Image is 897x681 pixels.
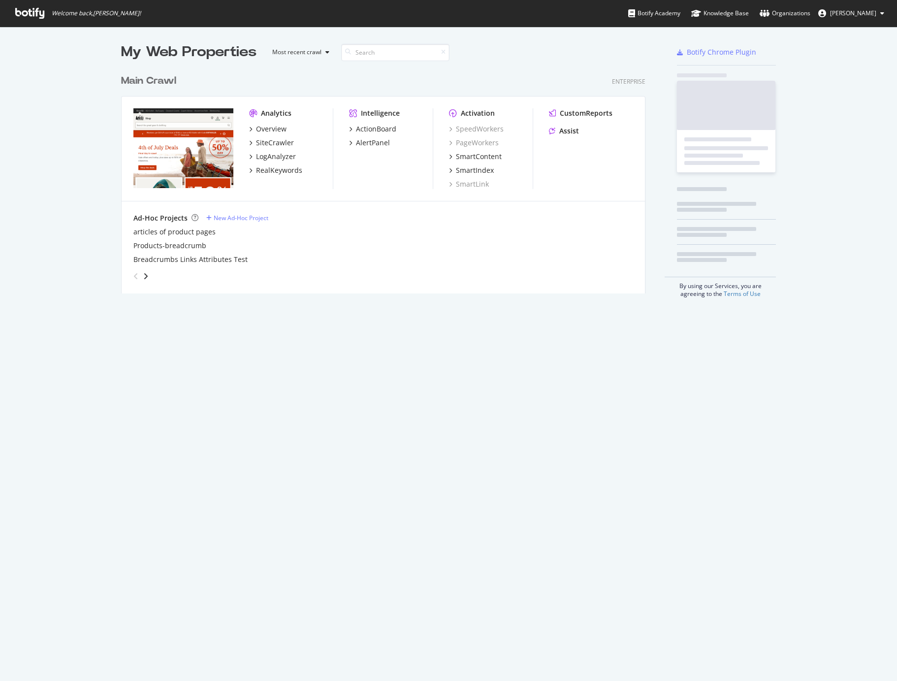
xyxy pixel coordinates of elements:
a: SiteCrawler [249,138,294,148]
div: SmartIndex [456,165,494,175]
a: LogAnalyzer [249,152,296,162]
div: Activation [461,108,495,118]
a: CustomReports [549,108,612,118]
a: Terms of Use [724,290,761,298]
div: SmartContent [456,152,502,162]
a: RealKeywords [249,165,302,175]
div: ActionBoard [356,124,396,134]
a: articles of product pages [133,227,216,237]
a: Botify Chrome Plugin [677,47,756,57]
a: Assist [549,126,579,136]
div: Botify Academy [628,8,680,18]
a: Breadcrumbs Links Attributes Test [133,255,248,264]
div: By using our Services, you are agreeing to the [665,277,776,298]
a: AlertPanel [349,138,390,148]
a: New Ad-Hoc Project [206,214,268,222]
div: LogAnalyzer [256,152,296,162]
input: Search [341,44,449,61]
div: RealKeywords [256,165,302,175]
div: SiteCrawler [256,138,294,148]
a: SmartIndex [449,165,494,175]
a: Products-breadcrumb [133,241,206,251]
div: angle-left [129,268,142,284]
div: Main Crawl [121,74,176,88]
div: Knowledge Base [691,8,749,18]
button: [PERSON_NAME] [810,5,892,21]
div: CustomReports [560,108,612,118]
div: AlertPanel [356,138,390,148]
div: Enterprise [612,77,645,86]
div: Overview [256,124,287,134]
a: ActionBoard [349,124,396,134]
div: Intelligence [361,108,400,118]
div: angle-right [142,271,149,281]
button: Most recent crawl [264,44,333,60]
span: Ken Choi [830,9,876,17]
div: grid [121,62,653,293]
a: Main Crawl [121,74,180,88]
div: New Ad-Hoc Project [214,214,268,222]
span: Welcome back, [PERSON_NAME] ! [52,9,141,17]
div: Botify Chrome Plugin [687,47,756,57]
div: My Web Properties [121,42,256,62]
a: SpeedWorkers [449,124,504,134]
div: Most recent crawl [272,49,321,55]
a: SmartLink [449,179,489,189]
div: Analytics [261,108,291,118]
a: PageWorkers [449,138,499,148]
img: rei.com [133,108,233,188]
a: SmartContent [449,152,502,162]
div: Ad-Hoc Projects [133,213,188,223]
div: Assist [559,126,579,136]
div: Organizations [760,8,810,18]
a: Overview [249,124,287,134]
